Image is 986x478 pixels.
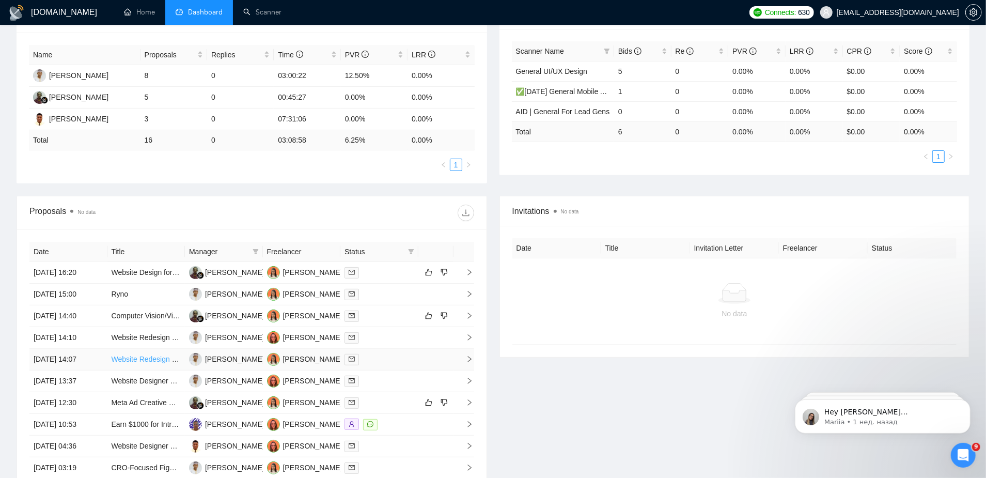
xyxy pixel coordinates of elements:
[107,349,185,371] td: Website Redesign Needed for a Shift in Strategy.
[945,150,957,163] button: right
[671,81,729,101] td: 0
[33,92,108,101] a: K[PERSON_NAME]
[933,151,944,162] a: 1
[438,396,450,409] button: dislike
[267,331,280,344] img: A
[189,268,264,276] a: K[PERSON_NAME]
[349,269,355,275] span: mail
[49,113,108,125] div: [PERSON_NAME]
[512,121,614,142] td: Total
[205,375,264,387] div: [PERSON_NAME]
[425,312,432,320] span: like
[205,462,264,473] div: [PERSON_NAME]
[438,266,450,279] button: dislike
[8,5,25,21] img: logo
[516,107,610,116] a: AID | General For Lead Gens
[112,333,269,342] a: Website Redesign Needed for a Shift in Strategy.
[296,51,303,58] span: info-circle
[904,47,932,55] span: Score
[437,159,450,171] button: left
[728,121,786,142] td: 0.00 %
[462,159,475,171] li: Next Page
[458,377,473,384] span: right
[267,376,342,384] a: A[PERSON_NAME]
[283,353,342,365] div: [PERSON_NAME]
[140,109,207,130] td: 3
[634,48,641,55] span: info-circle
[251,244,261,259] span: filter
[341,109,408,130] td: 0.00%
[790,47,813,55] span: LRR
[690,238,779,258] th: Invitation Letter
[267,311,342,319] a: O[PERSON_NAME]
[618,47,641,55] span: Bids
[77,209,96,215] span: No data
[441,398,448,407] span: dislike
[207,45,274,65] th: Replies
[749,48,757,55] span: info-circle
[107,284,185,305] td: Ryno
[843,121,900,142] td: $ 0.00
[107,392,185,414] td: Meta Ad Creative Specialist for Premium Luggage Brand - Long-term Partnership
[267,375,280,388] img: A
[189,333,264,341] a: TA[PERSON_NAME]
[441,162,447,168] span: left
[283,332,342,343] div: [PERSON_NAME]
[140,65,207,87] td: 8
[425,398,432,407] span: like
[458,209,474,217] span: download
[341,87,408,109] td: 0.00%
[107,242,185,262] th: Title
[189,420,264,428] a: VK[PERSON_NAME]
[512,238,601,258] th: Date
[283,267,342,278] div: [PERSON_NAME]
[207,109,274,130] td: 0
[274,65,340,87] td: 03:00:22
[188,8,223,17] span: Dashboard
[345,51,369,59] span: PVR
[349,291,355,297] span: mail
[176,8,183,16] span: dashboard
[107,305,185,327] td: Computer Vision/Video ML Expert & Partner – Beauty Salons SaaS
[779,238,868,258] th: Freelancer
[458,269,473,276] span: right
[406,244,416,259] span: filter
[205,267,264,278] div: [PERSON_NAME]
[205,397,264,408] div: [PERSON_NAME]
[189,398,264,406] a: K[PERSON_NAME]
[864,48,871,55] span: info-circle
[458,290,473,298] span: right
[362,51,369,58] span: info-circle
[945,150,957,163] li: Next Page
[211,49,262,60] span: Replies
[189,354,264,363] a: TA[PERSON_NAME]
[806,48,813,55] span: info-circle
[107,371,185,392] td: Website Designer – Plumbing Industry
[345,246,404,257] span: Status
[112,312,327,320] a: Computer Vision/Video ML Expert & Partner – Beauty Salons SaaS
[408,130,474,150] td: 0.00 %
[438,310,450,322] button: dislike
[948,153,954,160] span: right
[267,396,280,409] img: O
[843,81,900,101] td: $0.00
[49,91,108,103] div: [PERSON_NAME]
[29,262,107,284] td: [DATE] 16:20
[408,109,474,130] td: 0.00%
[189,266,202,279] img: K
[112,420,374,428] a: Earn $1000 for Introducing 1–2 High-Revenue Shopify Stores to Our CRO Agency
[965,4,982,21] button: setting
[521,308,949,319] div: No data
[920,150,932,163] button: left
[140,130,207,150] td: 16
[29,205,252,221] div: Proposals
[349,465,355,471] span: mail
[422,310,435,322] button: like
[614,61,671,81] td: 5
[966,8,981,17] span: setting
[367,421,373,427] span: message
[267,354,342,363] a: O[PERSON_NAME]
[145,49,195,60] span: Proposals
